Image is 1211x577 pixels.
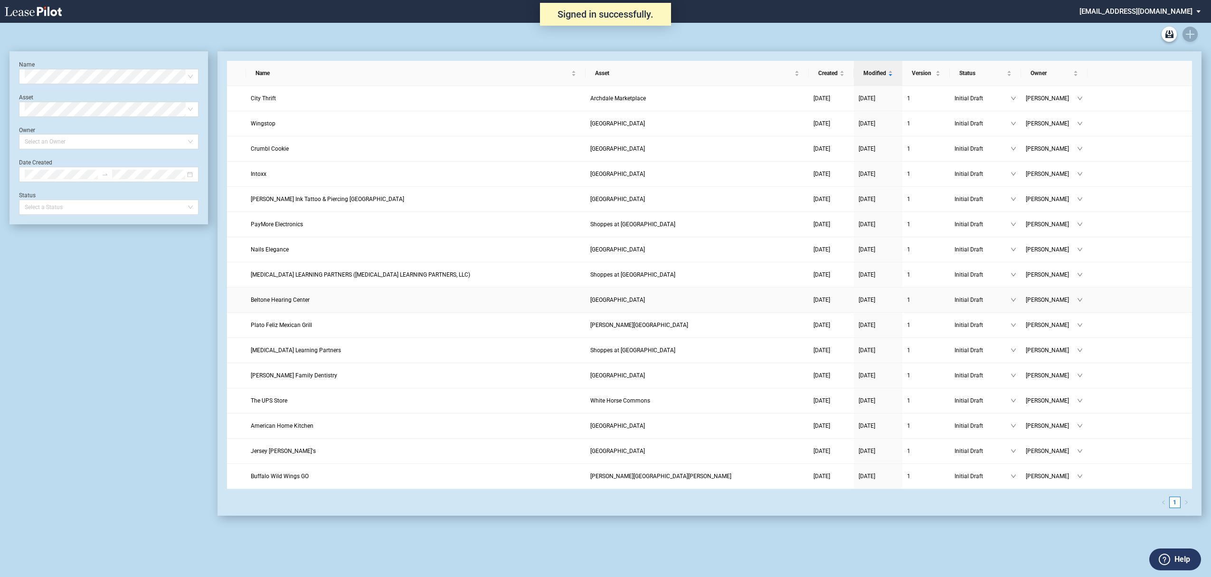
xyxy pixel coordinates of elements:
[251,396,581,405] a: The UPS Store
[955,371,1011,380] span: Initial Draft
[246,61,586,86] th: Name
[814,346,849,355] a: [DATE]
[251,322,312,328] span: Plato Feliz Mexican Grill
[907,397,910,404] span: 1
[814,144,849,154] a: [DATE]
[814,423,830,429] span: [DATE]
[1174,553,1190,566] label: Help
[251,119,581,128] a: Wingstop
[1077,398,1083,404] span: down
[907,270,945,279] a: 1
[590,322,688,328] span: Rankin Center
[809,61,854,86] th: Created
[859,271,875,278] span: [DATE]
[251,95,276,102] span: City Thrift
[1181,497,1192,508] li: Next Page
[907,94,945,103] a: 1
[955,346,1011,355] span: Initial Draft
[251,446,581,456] a: Jersey [PERSON_NAME]'s
[814,397,830,404] span: [DATE]
[1021,61,1088,86] th: Owner
[590,271,675,278] span: Shoppes at Garner
[902,61,950,86] th: Version
[251,120,275,127] span: Wingstop
[907,145,910,152] span: 1
[955,119,1011,128] span: Initial Draft
[590,423,645,429] span: Coral Island Shopping Center
[814,421,849,431] a: [DATE]
[1011,196,1016,202] span: down
[859,423,875,429] span: [DATE]
[955,446,1011,456] span: Initial Draft
[251,144,581,154] a: Crumbl Cookie
[955,295,1011,305] span: Initial Draft
[907,322,910,328] span: 1
[590,221,675,228] span: Shoppes at Woodruff
[907,95,910,102] span: 1
[955,396,1011,405] span: Initial Draft
[859,120,875,127] span: [DATE]
[251,270,581,279] a: [MEDICAL_DATA] LEARNING PARTNERS ([MEDICAL_DATA] LEARNING PARTNERS, LLC)
[907,246,910,253] span: 1
[1077,121,1083,126] span: down
[1077,146,1083,152] span: down
[1077,448,1083,454] span: down
[814,347,830,354] span: [DATE]
[1184,500,1189,505] span: right
[955,245,1011,254] span: Initial Draft
[590,119,804,128] a: [GEOGRAPHIC_DATA]
[1011,373,1016,378] span: down
[814,297,830,303] span: [DATE]
[590,169,804,179] a: [GEOGRAPHIC_DATA]
[590,347,675,354] span: Shoppes at Garner
[590,145,645,152] span: Towne Centre Village
[1026,396,1077,405] span: [PERSON_NAME]
[251,246,289,253] span: Nails Elegance
[251,371,581,380] a: [PERSON_NAME] Family Dentistry
[907,119,945,128] a: 1
[590,94,804,103] a: Archdale Marketplace
[1077,221,1083,227] span: down
[907,221,910,228] span: 1
[1011,247,1016,252] span: down
[814,471,849,481] a: [DATE]
[251,397,287,404] span: The UPS Store
[814,322,830,328] span: [DATE]
[859,145,875,152] span: [DATE]
[859,372,875,379] span: [DATE]
[1026,295,1077,305] span: [PERSON_NAME]
[1077,473,1083,479] span: down
[1031,68,1071,78] span: Owner
[859,421,898,431] a: [DATE]
[251,448,316,454] span: Jersey Mike's
[1011,272,1016,278] span: down
[590,246,645,253] span: Chatham Crossing
[1169,497,1181,508] li: 1
[590,397,650,404] span: White Horse Commons
[590,473,731,480] span: Shippen Towne Centre
[859,473,875,480] span: [DATE]
[590,297,645,303] span: Hillcrest Shopping Center
[814,119,849,128] a: [DATE]
[912,68,934,78] span: Version
[590,220,804,229] a: Shoppes at [GEOGRAPHIC_DATA]
[251,169,581,179] a: Intoxx
[1011,423,1016,429] span: down
[590,396,804,405] a: White Horse Commons
[1149,548,1201,570] button: Help
[907,120,910,127] span: 1
[251,320,581,330] a: Plato Feliz Mexican Grill
[590,471,804,481] a: [PERSON_NAME][GEOGRAPHIC_DATA][PERSON_NAME]
[814,473,830,480] span: [DATE]
[814,371,849,380] a: [DATE]
[251,473,309,480] span: Buffalo Wild Wings GO
[1011,473,1016,479] span: down
[251,194,581,204] a: [PERSON_NAME] Ink Tattoo & Piercing [GEOGRAPHIC_DATA]
[818,68,838,78] span: Created
[590,194,804,204] a: [GEOGRAPHIC_DATA]
[1026,169,1077,179] span: [PERSON_NAME]
[859,94,898,103] a: [DATE]
[590,446,804,456] a: [GEOGRAPHIC_DATA]
[19,61,35,68] label: Name
[1026,446,1077,456] span: [PERSON_NAME]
